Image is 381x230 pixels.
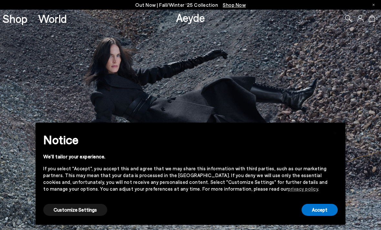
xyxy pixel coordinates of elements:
span: × [333,127,337,137]
div: We'll tailor your experience. [43,153,327,160]
button: Accept [302,204,338,216]
h2: Notice [43,131,327,148]
button: Close this notice [327,125,343,140]
button: Customize Settings [43,204,107,216]
div: If you select "Accept", you accept this and agree that we may share this information with third p... [43,165,327,192]
a: privacy policy [288,186,318,192]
